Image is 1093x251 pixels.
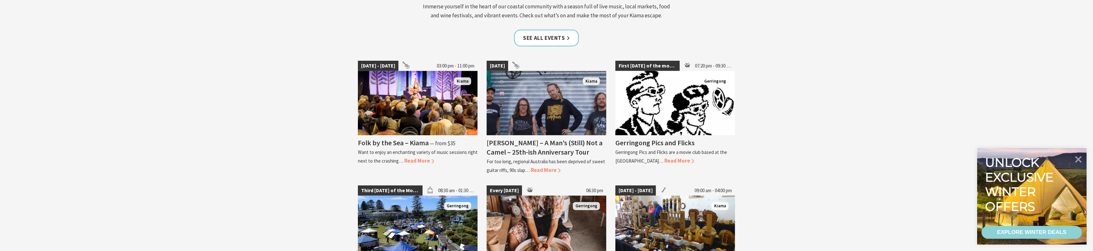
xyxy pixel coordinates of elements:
span: [DATE] [487,61,508,71]
img: Frenzel Rhomb Kiama Pavilion Saturday 4th October [487,71,606,135]
p: Gerringong Pics and Flicks are a movie club based at the [GEOGRAPHIC_DATA]… [615,149,727,164]
h4: Folk by the Sea – Kiama [358,138,429,147]
span: Gerringong [573,202,600,210]
h4: Gerringong Pics and Flicks [615,138,695,147]
p: Want to enjoy an enchanting variety of music sessions right next to the crashing… [358,149,478,164]
span: Every [DATE] [487,185,522,196]
img: Folk by the Sea - Showground Pavilion [358,71,478,135]
a: EXPLORE WINTER DEALS [982,226,1082,239]
span: Read More [664,157,694,164]
span: 03:00 pm - 11:00 pm [434,61,478,71]
span: Gerringong [702,77,729,85]
span: First [DATE] of the month [615,61,680,71]
a: [DATE] - [DATE] 03:00 pm - 11:00 pm Folk by the Sea - Showground Pavilion Kiama Folk by the Sea –... [358,61,478,175]
span: Kiama [583,77,600,85]
a: First [DATE] of the month 07:20 pm - 09:30 pm Gerringong Gerringong Pics and Flicks Gerringong Pi... [615,61,735,175]
span: 09:00 am - 04:00 pm [691,185,735,196]
p: Immerse yourself in the heart of our coastal community with a season full of live music, local ma... [420,2,673,20]
span: Kiama [454,77,471,85]
span: Third [DATE] of the Month [358,185,423,196]
span: Read More [404,157,434,164]
span: 06:30 pm [583,185,606,196]
p: For too long, regional Australia has been deprived of sweet guitar riffs, 90s slap… [487,158,605,173]
span: 08:30 am - 01:30 pm [435,185,478,196]
span: [DATE] - [DATE] [358,61,398,71]
span: Kiama [712,202,729,210]
span: Read More [531,166,561,174]
span: 07:20 pm - 09:30 pm [692,61,735,71]
a: See all Events [514,30,579,47]
div: EXPLORE WINTER DEALS [997,226,1066,239]
span: Gerringong [444,202,471,210]
a: [DATE] Frenzel Rhomb Kiama Pavilion Saturday 4th October Kiama [PERSON_NAME] – A Man’s (Still) No... [487,61,606,175]
span: ⁠— from $35 [430,140,455,147]
span: [DATE] - [DATE] [615,185,656,196]
div: Unlock exclusive winter offers [985,155,1056,214]
h4: [PERSON_NAME] – A Man’s (Still) Not a Camel – 25th-ish Anniversary Tour [487,138,603,157]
